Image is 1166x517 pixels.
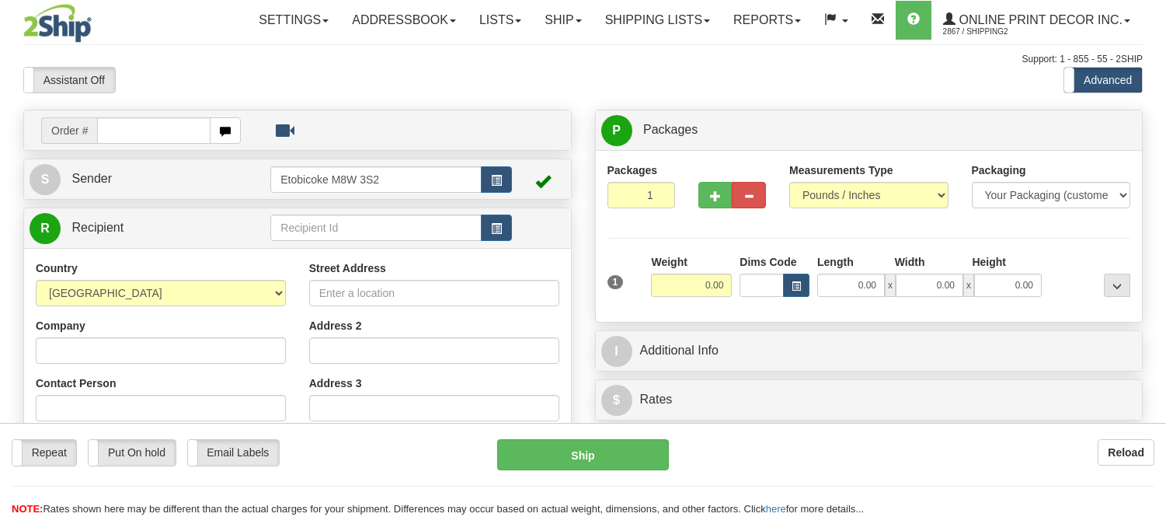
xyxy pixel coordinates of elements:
span: Sender [71,172,112,185]
span: Online Print Decor Inc. [955,13,1122,26]
a: P Packages [601,114,1137,146]
label: Measurements Type [789,162,893,178]
a: Reports [722,1,813,40]
label: Height [972,254,1006,270]
label: Assistant Off [24,68,115,93]
a: Settings [247,1,340,40]
label: Repeat [12,440,76,465]
a: Online Print Decor Inc. 2867 / Shipping2 [931,1,1142,40]
span: I [601,336,632,367]
label: Width [895,254,925,270]
input: Sender Id [270,166,481,193]
label: Country [36,260,78,276]
input: Recipient Id [270,215,481,241]
a: Ship [533,1,593,40]
a: S Sender [30,163,270,195]
a: Shipping lists [593,1,722,40]
a: Addressbook [340,1,468,40]
label: Packages [607,162,658,178]
span: Order # [41,117,97,144]
label: Email Labels [188,440,279,465]
div: ... [1104,274,1130,297]
span: 2867 / Shipping2 [943,24,1060,40]
span: R [30,213,61,244]
label: Weight [651,254,687,270]
label: Advanced [1064,68,1142,93]
label: Address 3 [309,376,362,391]
span: S [30,164,61,195]
span: x [885,274,896,297]
a: Lists [468,1,533,40]
label: Street Address [309,260,386,276]
span: x [963,274,974,297]
label: Address 2 [309,318,362,334]
label: Packaging [972,162,1026,178]
label: Length [817,254,854,270]
a: R Recipient [30,212,244,244]
a: IAdditional Info [601,335,1137,367]
span: P [601,115,632,146]
label: Contact Person [36,376,116,391]
label: Put On hold [89,440,175,465]
span: Recipient [71,221,124,234]
img: logo2867.jpg [23,4,92,43]
span: $ [601,385,632,416]
div: Support: 1 - 855 - 55 - 2SHIP [23,53,1143,66]
input: Enter a location [309,280,559,306]
iframe: chat widget [1130,179,1164,337]
span: Packages [643,123,698,136]
b: Reload [1108,446,1144,459]
span: 1 [607,275,624,289]
span: NOTE: [12,503,43,515]
a: $Rates [601,384,1137,416]
a: here [766,503,786,515]
label: Dims Code [740,254,796,270]
button: Ship [497,439,668,470]
label: Company [36,318,85,334]
button: Reload [1098,439,1154,466]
